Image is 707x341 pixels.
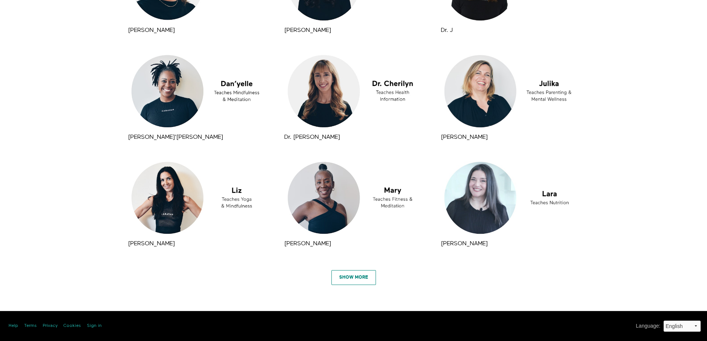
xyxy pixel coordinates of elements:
a: [PERSON_NAME] [128,27,175,33]
a: Help [9,323,18,329]
a: [PERSON_NAME] [284,27,331,33]
strong: Kim [284,27,331,33]
strong: Liz [128,241,175,247]
a: Terms [24,323,37,329]
strong: Mary [284,241,331,247]
a: [PERSON_NAME] [441,241,488,246]
a: Dan'yelle [126,51,268,131]
label: Language : [636,322,660,330]
a: Privacy [43,323,58,329]
a: Dr. [PERSON_NAME] [284,134,340,140]
strong: Dr. Cherilyn [284,134,340,140]
a: [PERSON_NAME] [284,241,331,246]
a: Lara [439,158,581,238]
a: Dr. J [441,27,453,33]
a: Dr. Cherilyn [282,51,425,131]
a: Sign in [87,323,102,329]
a: Mary [282,158,425,238]
a: [PERSON_NAME] [441,134,488,140]
strong: Dan'yelle [128,134,223,140]
a: Cookies [63,323,81,329]
a: [PERSON_NAME] [128,241,175,246]
strong: Lara [441,241,488,247]
a: Liz [126,158,268,238]
strong: Ana [128,27,175,33]
a: [PERSON_NAME]'[PERSON_NAME] [128,134,223,140]
strong: Julika [441,134,488,140]
a: Show More [331,270,376,285]
a: Julika [439,51,581,131]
